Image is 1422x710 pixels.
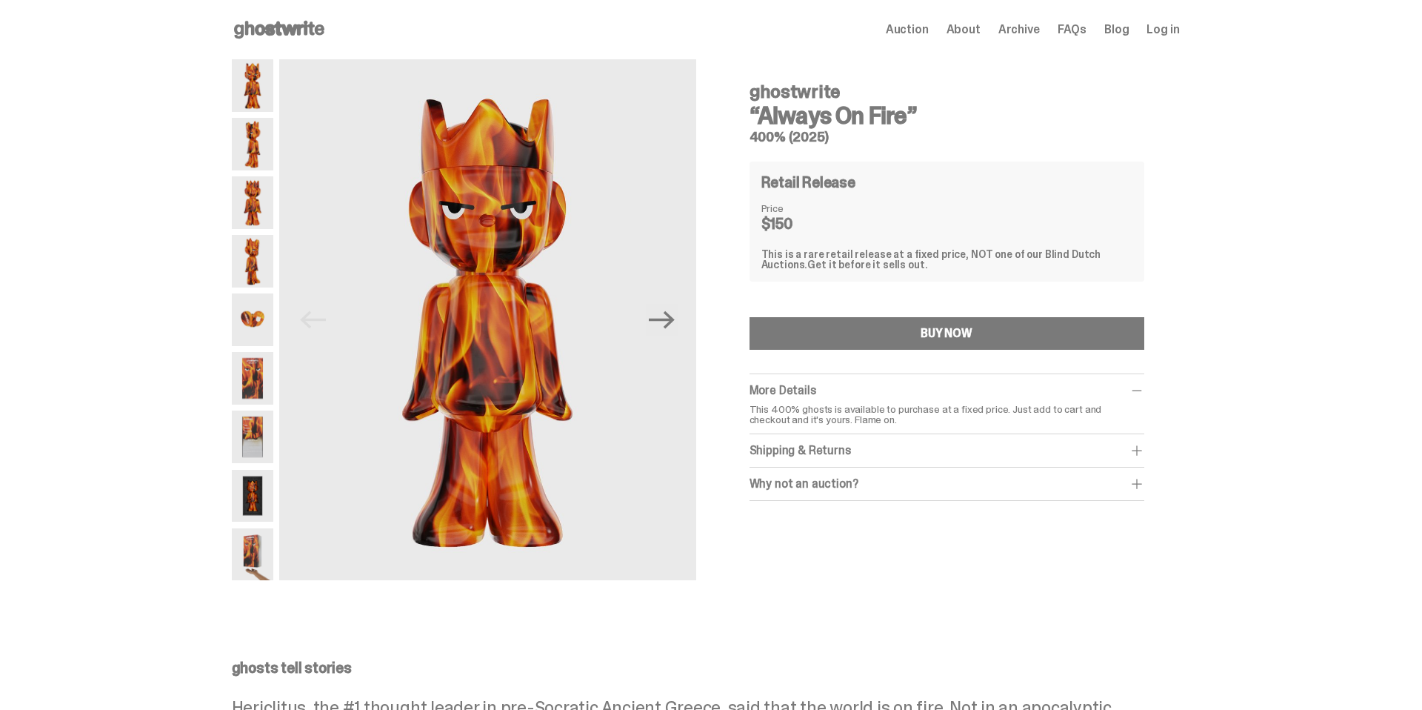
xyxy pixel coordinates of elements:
img: Always-On-Fire---Website-Archive.2497X.png [232,470,273,522]
img: Always-On-Fire---Website-Archive.2491X.png [232,352,273,405]
dd: $150 [761,216,835,231]
h4: Retail Release [761,175,855,190]
img: Always-On-Fire---Website-Archive.2494X.png [232,411,273,463]
img: Always-On-Fire---Website-Archive.2490X.png [232,293,273,346]
img: Always-On-Fire---Website-Archive.2489X.png [232,235,273,288]
img: Always-On-Fire---Website-Archive.2484X.png [279,59,696,580]
a: Archive [998,24,1040,36]
dt: Price [761,203,835,213]
div: BUY NOW [921,328,972,339]
span: Get it before it sells out. [807,258,927,271]
img: Always-On-Fire---Website-Archive.2487X.png [232,176,273,229]
img: Always-On-Fire---Website-Archive.2522XX.png [232,528,273,581]
span: More Details [750,382,816,398]
a: Log in [1146,24,1179,36]
img: Always-On-Fire---Website-Archive.2484X.png [232,59,273,112]
a: About [947,24,981,36]
img: Always-On-Fire---Website-Archive.2485X.png [232,118,273,170]
h4: ghostwrite [750,83,1144,101]
p: ghosts tell stories [232,660,1180,675]
div: This is a rare retail release at a fixed price, NOT one of our Blind Dutch Auctions. [761,249,1132,270]
p: This 400% ghosts is available to purchase at a fixed price. Just add to cart and checkout and it'... [750,404,1144,425]
a: Blog [1104,24,1129,36]
div: Why not an auction? [750,477,1144,491]
button: Next [646,304,678,336]
div: Shipping & Returns [750,443,1144,458]
button: BUY NOW [750,317,1144,350]
a: Auction [886,24,929,36]
h5: 400% (2025) [750,130,1144,144]
h3: “Always On Fire” [750,104,1144,127]
a: FAQs [1058,24,1086,36]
